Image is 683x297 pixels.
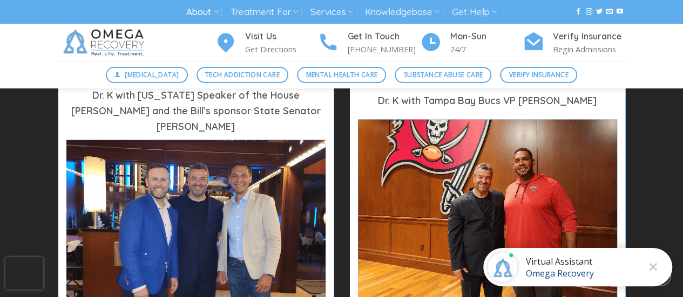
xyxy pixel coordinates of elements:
a: Get In Touch [PHONE_NUMBER] [317,30,420,56]
h4: Dr. K with [US_STATE] Speaker of the House [PERSON_NAME] and the Bill’s sponsor State Senator [PE... [66,88,326,134]
p: 24/7 [450,43,523,56]
a: Services [310,2,353,22]
span: Verify Insurance [509,70,569,80]
h4: Get In Touch [348,30,420,44]
span: Tech Addiction Care [205,70,280,80]
a: Verify Insurance [500,67,577,83]
a: Mental Health Care [297,67,386,83]
a: Knowledgebase [365,2,439,22]
h4: Mon-Sun [450,30,523,44]
p: [PHONE_NUMBER] [348,43,420,56]
a: Visit Us Get Directions [215,30,317,56]
h4: Visit Us [245,30,317,44]
a: [MEDICAL_DATA] [106,67,188,83]
span: Mental Health Care [306,70,377,80]
a: Substance Abuse Care [395,67,491,83]
span: [MEDICAL_DATA] [125,70,179,80]
h4: Verify Insurance [553,30,625,44]
h4: Dr. K with Tampa Bay Bucs VP [PERSON_NAME] [358,93,617,109]
p: Get Directions [245,43,317,56]
a: Follow on YouTube [617,8,623,16]
span: Substance Abuse Care [404,70,483,80]
a: Treatment For [231,2,298,22]
img: Omega Recovery [58,24,153,61]
a: Follow on Instagram [585,8,592,16]
a: Get Help [452,2,497,22]
a: Follow on Facebook [575,8,581,16]
a: Tech Addiction Care [197,67,289,83]
a: Verify Insurance Begin Admissions [523,30,625,56]
a: Send us an email [606,8,613,16]
a: Follow on Twitter [596,8,603,16]
p: Begin Admissions [553,43,625,56]
a: About [186,2,218,22]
